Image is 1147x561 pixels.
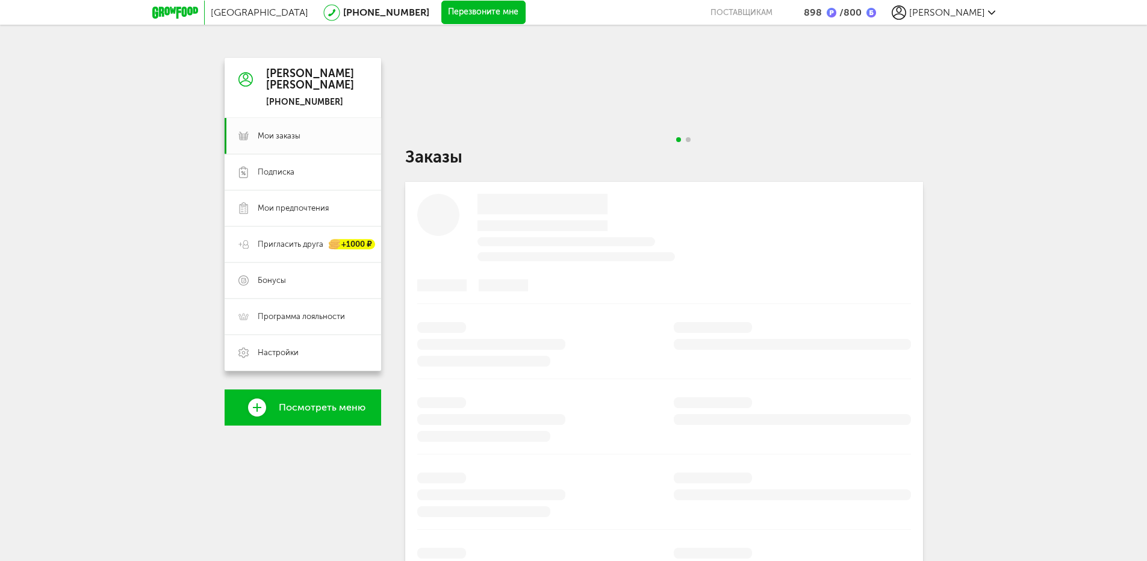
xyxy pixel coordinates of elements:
[827,8,836,17] img: bonus_p.2f9b352.png
[686,137,691,142] span: Go to slide 2
[225,190,381,226] a: Мои предпочтения
[225,154,381,190] a: Подписка
[225,335,381,371] a: Настройки
[225,118,381,154] a: Мои заказы
[258,131,300,141] span: Мои заказы
[804,7,822,18] div: 898
[909,7,985,18] span: [PERSON_NAME]
[676,137,681,142] span: Go to slide 1
[836,7,862,18] div: 800
[225,389,381,426] a: Посмотреть меню
[225,299,381,335] a: Программа лояльности
[866,8,876,17] img: bonus_b.cdccf46.png
[405,149,923,165] h1: Заказы
[258,311,345,322] span: Программа лояльности
[211,7,308,18] span: [GEOGRAPHIC_DATA]
[441,1,526,25] button: Перезвоните мне
[279,402,365,413] span: Посмотреть меню
[258,167,294,178] span: Подписка
[258,203,329,214] span: Мои предпочтения
[839,7,844,18] span: /
[266,97,354,108] div: [PHONE_NUMBER]
[329,240,375,250] div: +1000 ₽
[258,347,299,358] span: Настройки
[266,68,354,92] div: [PERSON_NAME] [PERSON_NAME]
[258,275,286,286] span: Бонусы
[225,262,381,299] a: Бонусы
[343,7,429,18] a: [PHONE_NUMBER]
[225,226,381,262] a: Пригласить друга +1000 ₽
[258,239,323,250] span: Пригласить друга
